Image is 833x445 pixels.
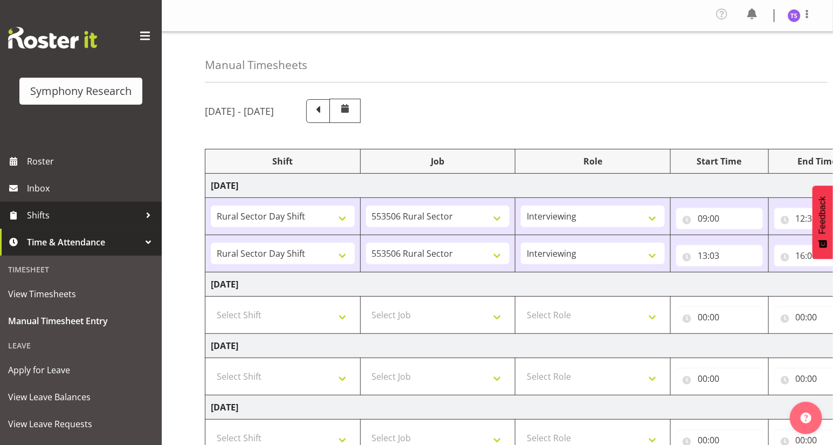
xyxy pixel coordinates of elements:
a: View Leave Balances [3,384,159,410]
input: Click to select... [676,245,763,266]
h4: Manual Timesheets [205,59,307,71]
input: Click to select... [676,368,763,389]
button: Feedback - Show survey [813,186,833,259]
span: Manual Timesheet Entry [8,313,154,329]
div: Role [521,155,665,168]
img: help-xxl-2.png [801,413,811,423]
h5: [DATE] - [DATE] [205,105,274,117]
div: Shift [211,155,355,168]
a: Manual Timesheet Entry [3,307,159,334]
div: Symphony Research [30,83,132,99]
a: Apply for Leave [3,357,159,384]
div: Leave [3,334,159,357]
span: Inbox [27,180,156,196]
div: Job [366,155,510,168]
span: Feedback [818,196,828,234]
span: Time & Attendance [27,234,140,250]
input: Click to select... [676,208,763,229]
span: Shifts [27,207,140,223]
span: Roster [27,153,156,169]
span: View Leave Requests [8,416,154,432]
div: Start Time [676,155,763,168]
input: Click to select... [676,306,763,328]
span: View Timesheets [8,286,154,302]
span: Apply for Leave [8,362,154,378]
span: View Leave Balances [8,389,154,405]
div: Timesheet [3,258,159,280]
a: View Timesheets [3,280,159,307]
img: titi-strickland1975.jpg [788,9,801,22]
a: View Leave Requests [3,410,159,437]
img: Rosterit website logo [8,27,97,49]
